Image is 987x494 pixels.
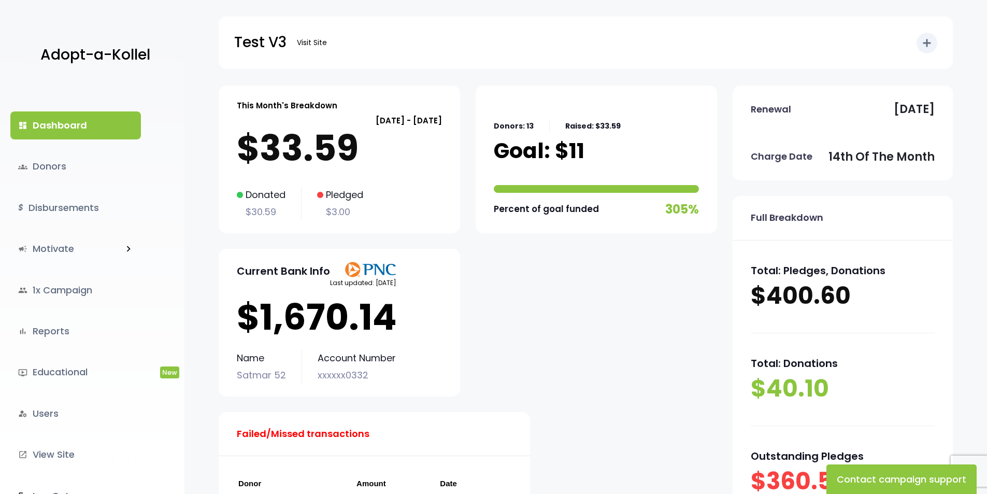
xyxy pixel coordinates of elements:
p: Failed/Missed transactions [237,426,369,442]
p: 14th of the month [828,147,935,167]
a: Adopt-a-Kollel [35,30,150,80]
a: manage_accountsUsers [10,400,141,428]
p: Goal: $11 [494,138,584,164]
p: Charge Date [751,148,812,165]
p: Renewal [751,101,791,118]
p: Donated [237,187,285,203]
button: Contact campaign support [826,464,977,494]
p: Outstanding Pledges [751,447,935,465]
i: ondemand_video [18,368,27,377]
p: $400.60 [751,280,935,312]
p: Account Number [318,350,396,366]
p: Name [237,350,286,366]
p: Percent of goal funded [494,201,599,217]
a: dashboardDashboard [10,111,141,139]
a: campaignMotivate [10,235,116,263]
p: [DATE] - [DATE] [237,114,442,128]
p: Current Bank Info [237,262,330,280]
a: launchView Site [10,441,141,469]
i: manage_accounts [18,409,27,418]
p: $33.59 [237,128,442,169]
i: keyboard_arrow_right [123,243,134,255]
a: bar_chartReports [10,317,141,345]
p: xxxxxx0332 [318,367,396,384]
i: bar_chart [18,327,27,336]
a: ondemand_videoEducationalNew [10,358,141,386]
p: Test V3 [234,30,287,55]
i: dashboard [18,121,27,130]
p: This Month's Breakdown [237,98,337,112]
p: Donors: 13 [494,120,534,133]
p: Raised: $33.59 [565,120,621,133]
p: Total: Pledges, Donations [751,261,935,280]
p: [DATE] [894,99,935,120]
p: Satmar 52 [237,367,286,384]
p: Last updated: [DATE] [330,277,396,289]
p: Adopt-a-Kollel [40,42,150,68]
p: 305% [665,198,699,220]
i: launch [18,450,27,459]
i: campaign [18,244,27,253]
p: $40.10 [751,373,935,405]
p: $3.00 [317,204,363,220]
p: $1,670.14 [237,297,442,338]
span: groups [18,162,27,172]
p: Total: Donations [751,354,935,373]
i: $ [18,201,23,216]
img: PNClogo.svg [345,262,396,277]
p: Full Breakdown [751,209,823,226]
i: add [921,37,933,49]
p: Pledged [317,187,363,203]
button: add [917,33,937,53]
span: New [160,366,179,378]
a: Visit Site [292,33,332,53]
p: $30.59 [237,204,285,220]
a: groupsDonors [10,152,141,180]
i: group [18,286,27,295]
a: group1x Campaign [10,276,141,304]
a: $Disbursements [10,194,141,222]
